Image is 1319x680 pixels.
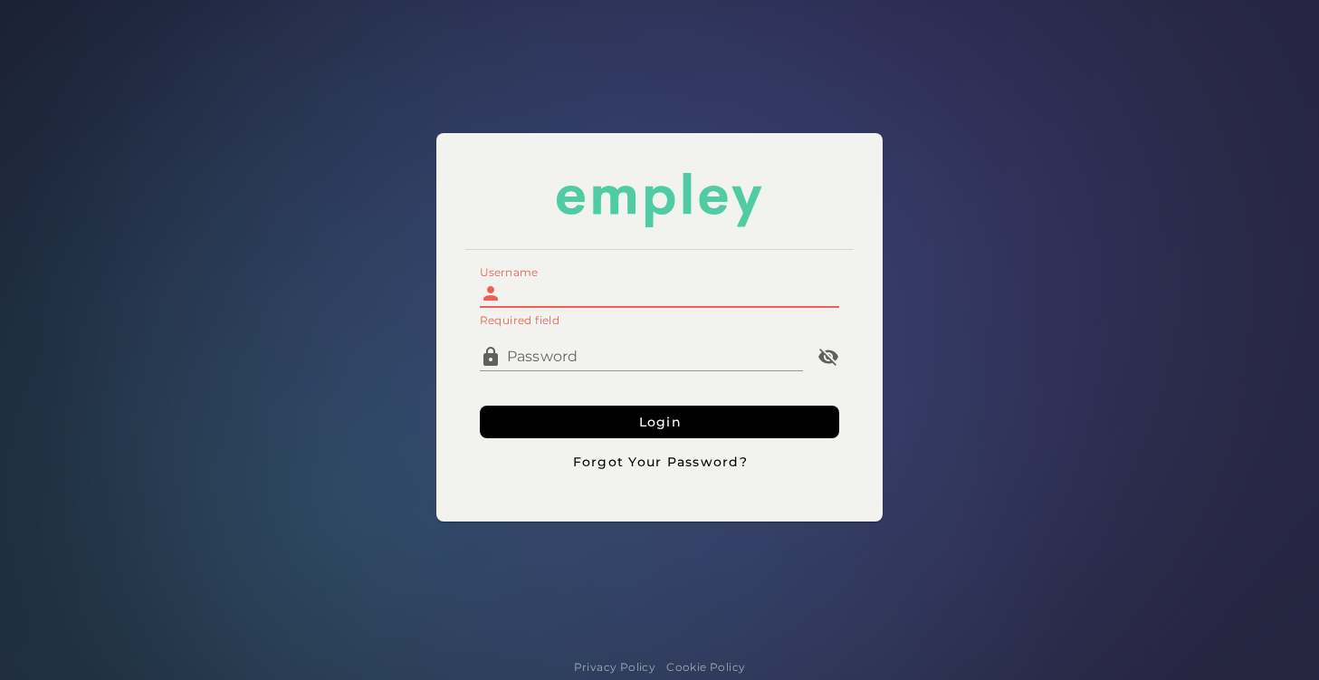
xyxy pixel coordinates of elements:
div: Required field [480,315,840,326]
span: Login [637,414,682,430]
i: Password appended action [817,346,839,368]
a: Cookie Policy [666,658,745,676]
button: Forgot Your Password? [480,445,840,478]
a: Privacy Policy [574,658,656,676]
button: Login [480,406,840,438]
span: Forgot Your Password? [571,454,748,470]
